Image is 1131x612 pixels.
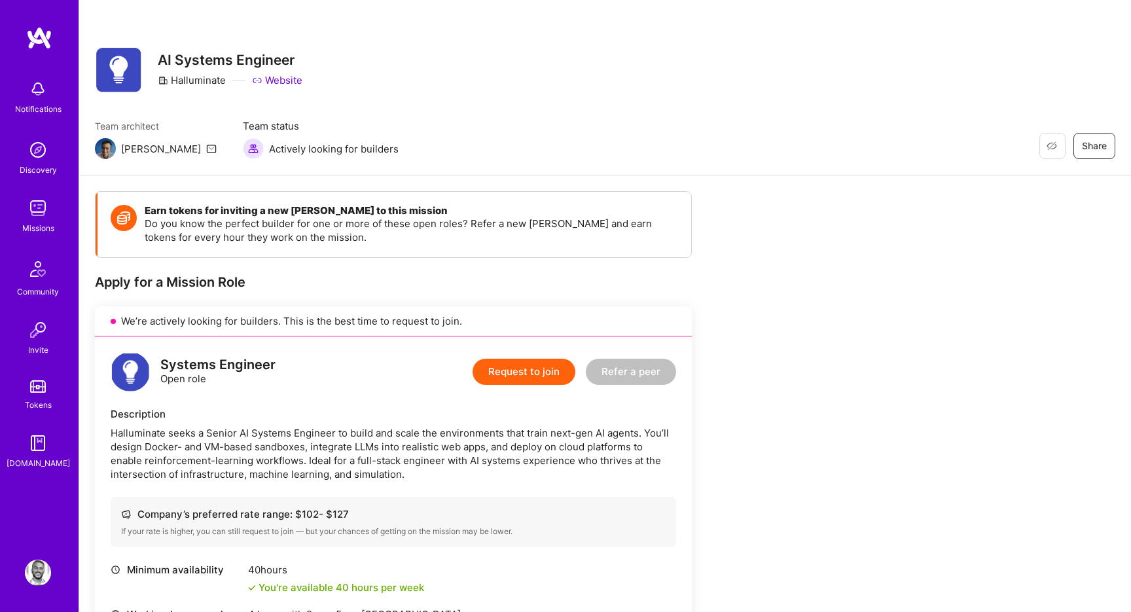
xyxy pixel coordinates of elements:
div: You're available 40 hours per week [248,581,424,594]
div: Company’s preferred rate range: $ 102 - $ 127 [121,507,666,521]
img: Token icon [111,205,137,231]
div: We’re actively looking for builders. This is the best time to request to join. [95,306,692,336]
img: logo [111,352,150,391]
div: Tokens [25,398,52,412]
i: icon EyeClosed [1047,141,1057,151]
div: Description [111,407,676,421]
a: Website [252,73,302,87]
i: icon Mail [206,143,217,154]
div: Missions [22,221,54,235]
img: Invite [25,317,51,343]
img: Company Logo [95,46,142,93]
img: teamwork [25,195,51,221]
img: bell [25,76,51,102]
img: User Avatar [25,560,51,586]
button: Share [1073,133,1115,159]
div: Halluminate [158,73,226,87]
span: Share [1082,139,1107,153]
h3: AI Systems Engineer [158,52,302,68]
img: Community [22,253,54,285]
img: logo [26,26,52,50]
div: [DOMAIN_NAME] [7,456,70,470]
a: User Avatar [22,560,54,586]
img: guide book [25,430,51,456]
img: Actively looking for builders [243,138,264,159]
div: Notifications [15,102,62,116]
div: Systems Engineer [160,358,276,372]
div: [PERSON_NAME] [121,142,201,156]
div: Open role [160,358,276,386]
div: Discovery [20,163,57,177]
div: Minimum availability [111,563,242,577]
div: Apply for a Mission Role [95,274,692,291]
span: Actively looking for builders [269,142,399,156]
button: Request to join [473,359,575,385]
span: Team status [243,119,399,133]
i: icon Cash [121,509,131,519]
h4: Earn tokens for inviting a new [PERSON_NAME] to this mission [145,205,678,217]
img: Team Architect [95,138,116,159]
img: tokens [30,380,46,393]
div: Community [17,285,59,298]
i: icon Check [248,584,256,592]
i: icon Clock [111,565,120,575]
div: Halluminate seeks a Senior AI Systems Engineer to build and scale the environments that train nex... [111,426,676,481]
p: Do you know the perfect builder for one or more of these open roles? Refer a new [PERSON_NAME] an... [145,217,678,244]
div: If your rate is higher, you can still request to join — but your chances of getting on the missio... [121,526,666,537]
button: Refer a peer [586,359,676,385]
div: Invite [28,343,48,357]
i: icon CompanyGray [158,75,168,86]
span: Team architect [95,119,217,133]
img: discovery [25,137,51,163]
div: 40 hours [248,563,424,577]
